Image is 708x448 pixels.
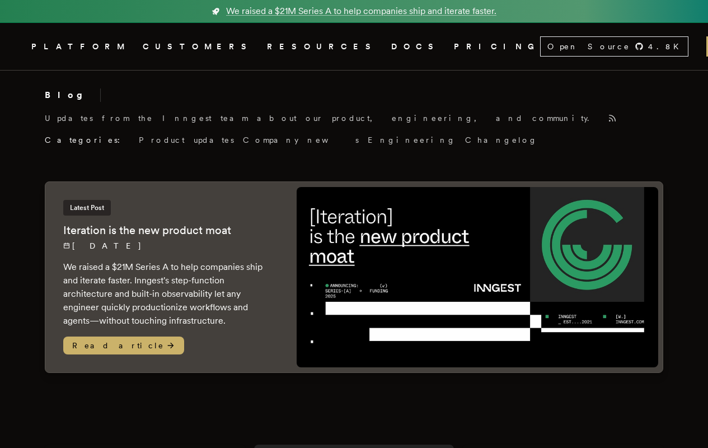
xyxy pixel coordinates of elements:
a: Product updates [139,134,234,146]
span: Read article [63,337,184,354]
span: Categories: [45,134,130,146]
a: Changelog [465,134,538,146]
img: Featured image for Iteration is the new product moat blog post [297,187,658,368]
p: We raised a $21M Series A to help companies ship and iterate faster. Inngest's step-function arch... [63,260,274,328]
p: [DATE] [63,240,274,251]
span: 4.8 K [648,41,686,52]
a: CUSTOMERS [143,40,254,54]
button: RESOURCES [267,40,378,54]
a: Company news [243,134,359,146]
h2: Blog [45,88,101,102]
p: Updates from the Inngest team about our product, engineering, and community. [45,113,596,124]
button: PLATFORM [31,40,129,54]
span: Open Source [547,41,630,52]
a: Latest PostIteration is the new product moat[DATE] We raised a $21M Series A to help companies sh... [45,181,663,373]
h2: Iteration is the new product moat [63,222,274,238]
a: PRICING [454,40,540,54]
a: DOCS [391,40,440,54]
span: Latest Post [63,200,111,216]
span: We raised a $21M Series A to help companies ship and iterate faster. [226,4,496,18]
a: Engineering [368,134,456,146]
